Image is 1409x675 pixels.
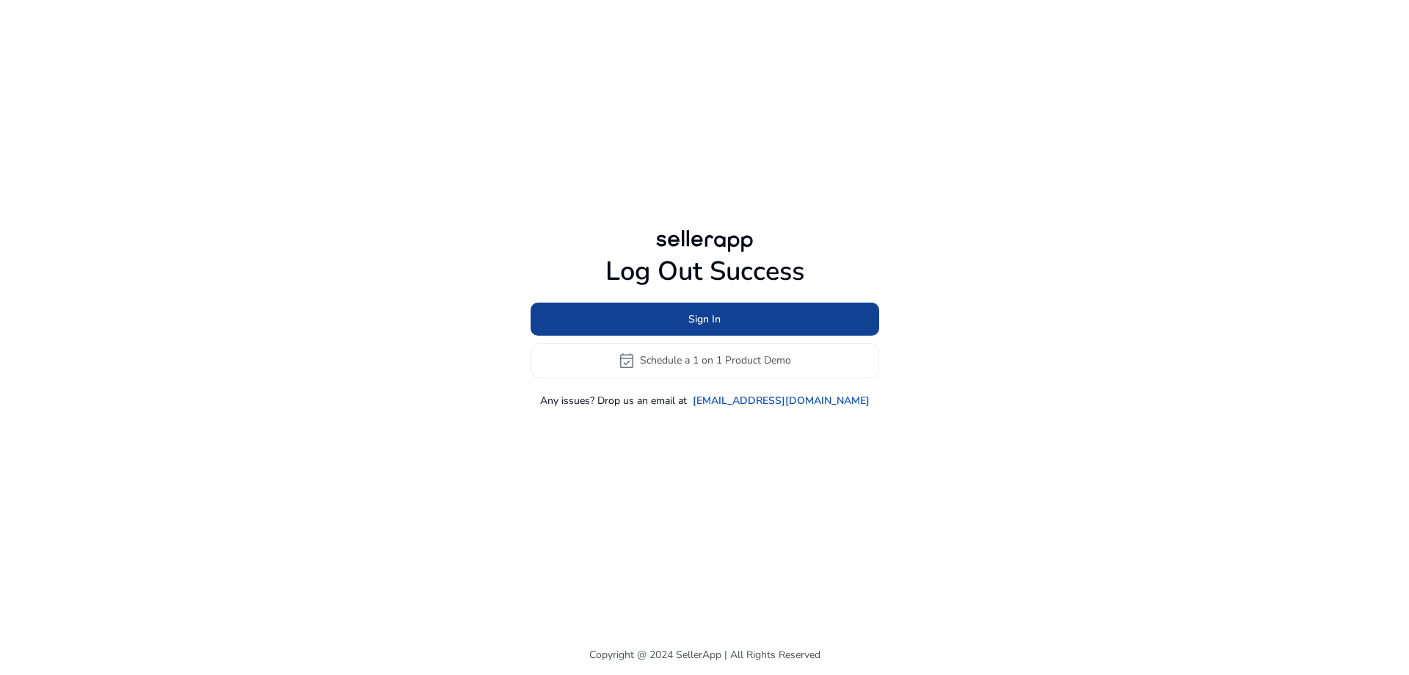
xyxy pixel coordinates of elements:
a: [EMAIL_ADDRESS][DOMAIN_NAME] [693,393,870,408]
span: event_available [618,352,636,369]
h1: Log Out Success [531,256,879,287]
p: Any issues? Drop us an email at [540,393,687,408]
span: Sign In [688,311,721,327]
button: Sign In [531,303,879,336]
button: event_availableSchedule a 1 on 1 Product Demo [531,343,879,378]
